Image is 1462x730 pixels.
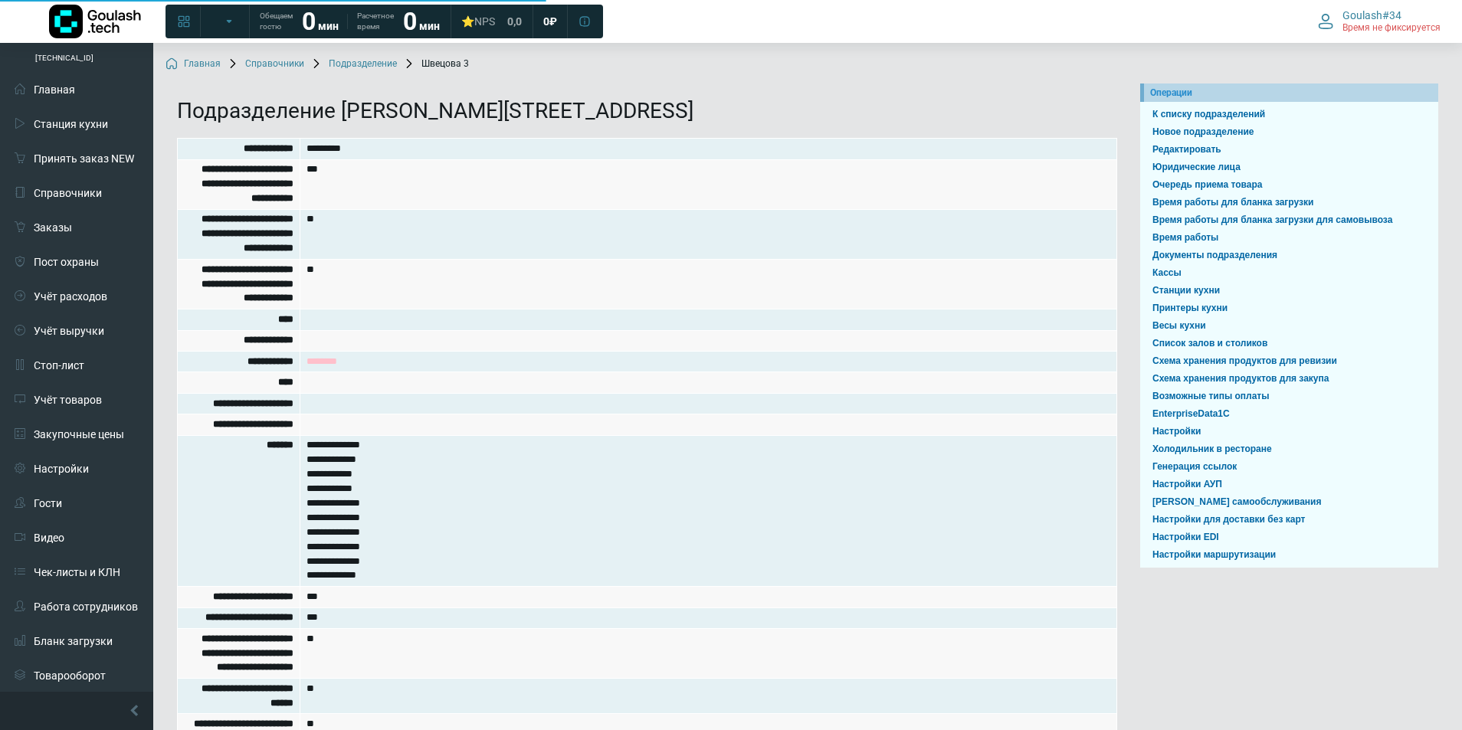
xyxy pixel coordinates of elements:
[1146,336,1432,351] a: Список залов и столиков
[461,15,495,28] div: ⭐
[302,7,316,36] strong: 0
[1146,495,1432,509] a: [PERSON_NAME] самообслуживания
[1146,442,1432,457] a: Холодильник в ресторане
[1342,22,1441,34] span: Время не фиксируется
[1146,248,1432,263] a: Документы подразделения
[1146,178,1432,192] a: Очередь приема товара
[1146,107,1432,122] a: К списку подразделений
[166,58,221,70] a: Главная
[49,5,141,38] img: Логотип компании Goulash.tech
[1146,319,1432,333] a: Весы кухни
[1309,5,1450,38] button: Goulash#34 Время не фиксируется
[1146,548,1432,562] a: Настройки маршрутизации
[318,20,339,32] span: мин
[507,15,522,28] span: 0,0
[1146,213,1432,228] a: Время работы для бланка загрузки для самовывоза
[1146,283,1432,298] a: Станции кухни
[1146,530,1432,545] a: Настройки EDI
[1146,389,1432,404] a: Возможные типы оплаты
[1146,142,1432,157] a: Редактировать
[1146,407,1432,421] a: EnterpriseData1C
[452,8,531,35] a: ⭐NPS 0,0
[1146,160,1432,175] a: Юридические лица
[357,11,394,32] span: Расчетное время
[1146,424,1432,439] a: Настройки
[251,8,449,35] a: Обещаем гостю 0 мин Расчетное время 0 мин
[1150,86,1432,100] div: Операции
[419,20,440,32] span: мин
[177,98,1117,124] h1: Подразделение [PERSON_NAME][STREET_ADDRESS]
[549,15,557,28] span: ₽
[260,11,293,32] span: Обещаем гостю
[543,15,549,28] span: 0
[1146,195,1432,210] a: Время работы для бланка загрузки
[1146,354,1432,368] a: Схема хранения продуктов для ревизии
[227,58,304,70] a: Справочники
[1342,8,1401,22] span: Goulash#34
[1146,125,1432,139] a: Новое подразделение
[1146,231,1432,245] a: Время работы
[1146,266,1432,280] a: Кассы
[310,58,397,70] a: Подразделение
[1146,372,1432,386] a: Схема хранения продуктов для закупа
[1146,512,1432,527] a: Настройки для доставки без карт
[1146,301,1432,316] a: Принтеры кухни
[403,58,469,70] span: Швецова 3
[403,7,417,36] strong: 0
[1146,477,1432,492] a: Настройки АУП
[1146,460,1432,474] a: Генерация ссылок
[534,8,566,35] a: 0 ₽
[474,15,495,28] span: NPS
